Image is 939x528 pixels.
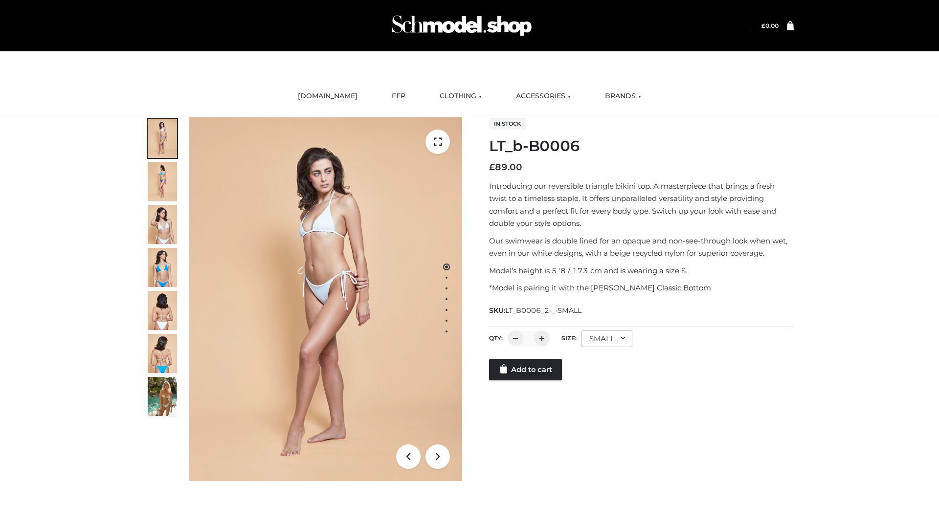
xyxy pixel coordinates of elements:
h1: LT_b-B0006 [489,137,794,155]
a: BRANDS [598,86,648,107]
img: Arieltop_CloudNine_AzureSky2.jpg [148,377,177,416]
span: £ [489,162,495,173]
img: ArielClassicBikiniTop_CloudNine_AzureSky_OW114ECO_1-scaled.jpg [148,119,177,158]
img: ArielClassicBikiniTop_CloudNine_AzureSky_OW114ECO_3-scaled.jpg [148,205,177,244]
a: FFP [384,86,413,107]
img: ArielClassicBikiniTop_CloudNine_AzureSky_OW114ECO_4-scaled.jpg [148,248,177,287]
img: ArielClassicBikiniTop_CloudNine_AzureSky_OW114ECO_7-scaled.jpg [148,291,177,330]
p: Our swimwear is double lined for an opaque and non-see-through look when wet, even in our white d... [489,235,794,260]
a: £0.00 [761,22,779,29]
img: Schmodel Admin 964 [388,6,535,45]
p: Model’s height is 5 ‘8 / 173 cm and is wearing a size S. [489,264,794,277]
a: [DOMAIN_NAME] [291,86,365,107]
span: In stock [489,118,526,130]
label: QTY: [489,334,503,342]
a: ACCESSORIES [509,86,578,107]
a: Add to cart [489,359,562,380]
img: ArielClassicBikiniTop_CloudNine_AzureSky_OW114ECO_8-scaled.jpg [148,334,177,373]
img: ArielClassicBikiniTop_CloudNine_AzureSky_OW114ECO_1 [189,117,462,481]
bdi: 89.00 [489,162,522,173]
p: *Model is pairing it with the [PERSON_NAME] Classic Bottom [489,282,794,294]
span: LT_B0006_2-_-SMALL [505,306,581,315]
label: Size: [561,334,577,342]
div: SMALL [581,330,632,347]
p: Introducing our reversible triangle bikini top. A masterpiece that brings a fresh twist to a time... [489,180,794,230]
a: CLOTHING [432,86,489,107]
img: ArielClassicBikiniTop_CloudNine_AzureSky_OW114ECO_2-scaled.jpg [148,162,177,201]
span: £ [761,22,765,29]
span: SKU: [489,305,582,316]
bdi: 0.00 [761,22,779,29]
